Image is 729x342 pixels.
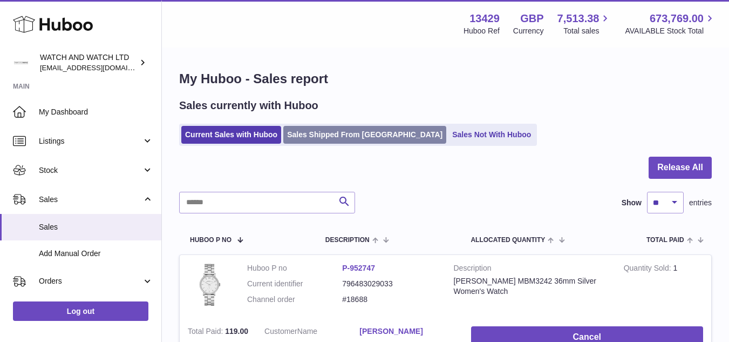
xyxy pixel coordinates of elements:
div: Currency [513,26,544,36]
dt: Huboo P no [247,263,342,273]
span: Listings [39,136,142,146]
dd: 796483029033 [342,279,437,289]
strong: 13429 [469,11,500,26]
strong: Total Paid [188,327,225,338]
dt: Name [264,326,359,339]
span: entries [689,198,712,208]
span: Stock [39,165,142,176]
a: 673,769.00 AVAILABLE Stock Total [625,11,716,36]
span: [EMAIL_ADDRESS][DOMAIN_NAME] [40,63,159,72]
span: Add Manual Order [39,249,153,259]
a: 7,513.38 Total sales [557,11,612,36]
dd: #18688 [342,294,437,305]
a: Sales Not With Huboo [448,126,535,144]
a: [PERSON_NAME] [359,326,454,337]
span: 119.00 [225,327,248,336]
span: 673,769.00 [650,11,704,26]
a: Log out [13,301,148,321]
dt: Channel order [247,294,342,305]
label: Show [622,198,642,208]
span: Sales [39,222,153,232]
span: 7,513.38 [557,11,599,26]
span: Sales [39,195,142,205]
dt: Current identifier [247,279,342,289]
img: internalAdmin-13429@internal.huboo.com [13,55,29,71]
span: Total paid [646,237,684,244]
strong: GBP [520,11,543,26]
span: Total sales [563,26,611,36]
span: ALLOCATED Quantity [471,237,545,244]
strong: Description [454,263,608,276]
span: Orders [39,276,142,286]
div: WATCH AND WATCH LTD [40,52,137,73]
button: Release All [649,157,712,179]
span: My Dashboard [39,107,153,117]
span: Customer [264,327,297,336]
a: Sales Shipped From [GEOGRAPHIC_DATA] [283,126,446,144]
span: Description [325,237,370,244]
div: Huboo Ref [464,26,500,36]
a: Current Sales with Huboo [181,126,281,144]
td: 1 [616,255,711,318]
span: Huboo P no [190,237,231,244]
div: [PERSON_NAME] MBM3242 36mm Silver Women's Watch [454,276,608,297]
h1: My Huboo - Sales report [179,70,712,88]
img: 134291709206046.jpg [188,263,231,306]
span: AVAILABLE Stock Total [625,26,716,36]
a: P-952747 [342,264,375,272]
h2: Sales currently with Huboo [179,98,318,113]
strong: Quantity Sold [624,264,673,275]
